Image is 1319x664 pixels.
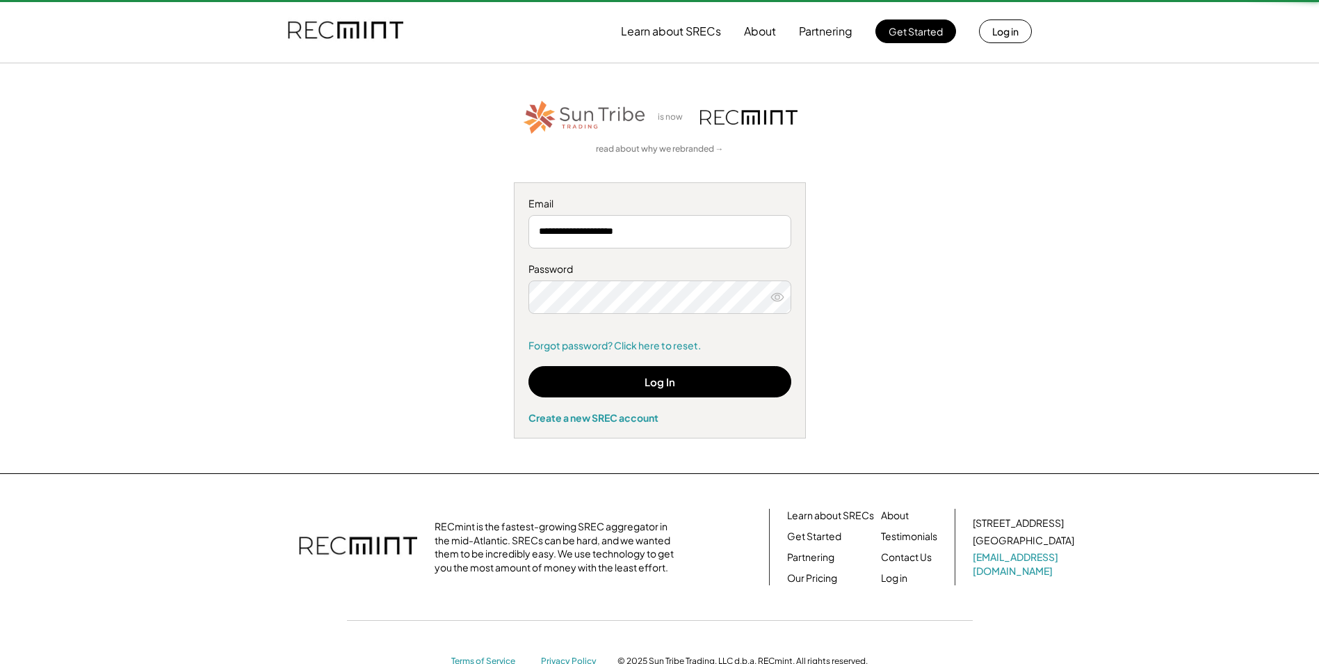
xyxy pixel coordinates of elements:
img: recmint-logotype%403x.png [299,523,417,571]
a: Testimonials [881,530,937,544]
a: Get Started [787,530,841,544]
div: Email [528,197,791,211]
button: Get Started [875,19,956,43]
a: Forgot password? Click here to reset. [528,339,791,353]
a: Learn about SRECs [787,509,874,523]
div: Password [528,262,791,276]
img: STT_Horizontal_Logo%2B-%2BColor.png [522,98,647,136]
a: [EMAIL_ADDRESS][DOMAIN_NAME] [973,551,1077,578]
a: Contact Us [881,551,932,564]
button: Partnering [799,17,852,45]
a: Partnering [787,551,834,564]
a: read about why we rebranded → [596,143,724,155]
div: [GEOGRAPHIC_DATA] [973,534,1074,548]
div: Create a new SREC account [528,411,791,424]
button: Learn about SRECs [621,17,721,45]
button: About [744,17,776,45]
div: [STREET_ADDRESS] [973,516,1064,530]
div: is now [654,111,693,123]
button: Log in [979,19,1032,43]
a: About [881,509,909,523]
button: Log In [528,366,791,397]
a: Our Pricing [787,571,837,585]
a: Log in [881,571,907,585]
img: recmint-logotype%403x.png [288,8,403,55]
div: RECmint is the fastest-growing SREC aggregator in the mid-Atlantic. SRECs can be hard, and we wan... [435,520,681,574]
img: recmint-logotype%403x.png [700,110,798,125]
